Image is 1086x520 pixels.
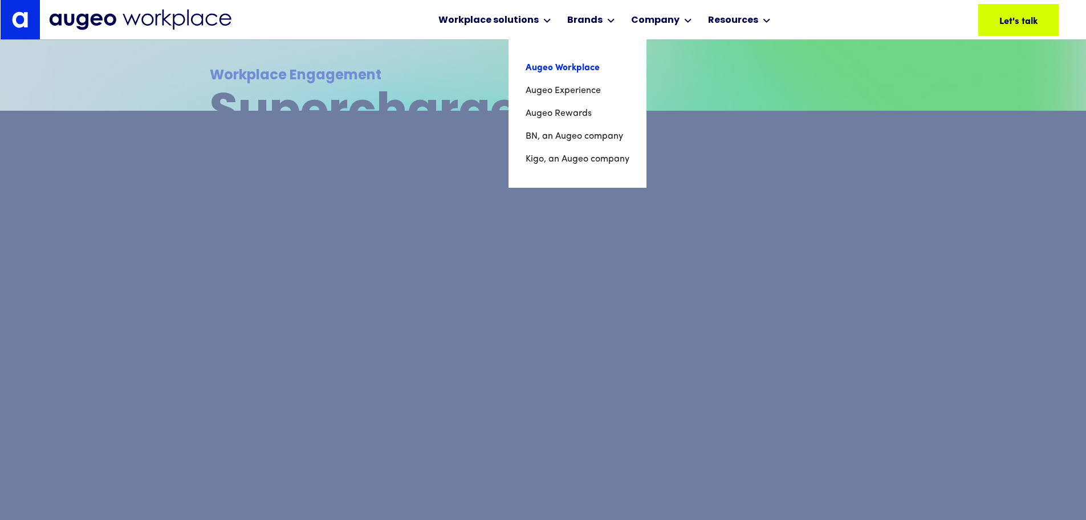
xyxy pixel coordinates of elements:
div: Company [631,14,680,27]
div: Resources [708,14,758,27]
img: Augeo's "a" monogram decorative logo in white. [12,11,28,27]
img: Augeo Workplace business unit full logo in mignight blue. [49,9,231,30]
div: Workplace solutions [438,14,539,27]
a: Augeo Rewards [526,102,629,125]
a: Let's talk [978,4,1059,36]
a: Augeo Workplace [526,57,629,79]
div: Brands [567,14,603,27]
a: Augeo Experience [526,79,629,102]
a: BN, an Augeo company [526,125,629,148]
a: Kigo, an Augeo company [526,148,629,171]
nav: Brands [509,39,646,188]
